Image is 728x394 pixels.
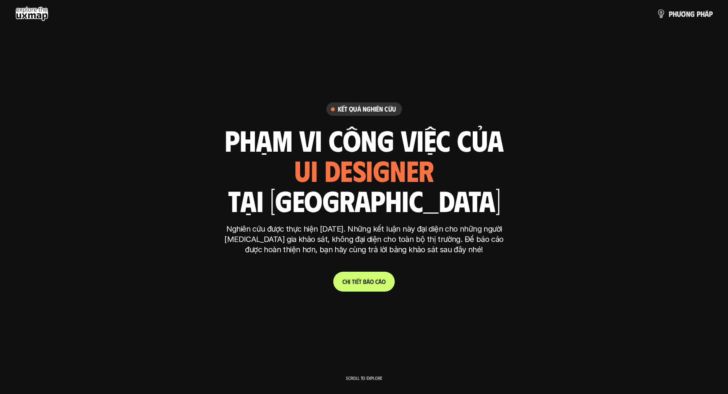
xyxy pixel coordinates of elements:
h1: tại [GEOGRAPHIC_DATA] [228,184,500,216]
h1: phạm vi công việc của [225,124,504,156]
span: t [352,278,355,285]
a: Chitiếtbáocáo [333,272,395,292]
span: c [375,278,378,285]
span: i [355,278,356,285]
span: C [342,278,345,285]
p: Scroll to explore [346,375,382,381]
span: o [382,278,386,285]
span: ế [356,278,359,285]
a: phươngpháp [657,6,713,21]
span: b [363,278,366,285]
span: p [669,10,673,18]
p: Nghiên cứu được thực hiện [DATE]. Những kết luận này đại diện cho những người [MEDICAL_DATA] gia ... [221,224,507,255]
span: á [378,278,382,285]
span: á [366,278,370,285]
span: o [370,278,374,285]
span: p [697,10,700,18]
span: i [349,278,350,285]
h6: Kết quả nghiên cứu [338,105,396,113]
span: á [705,10,709,18]
span: h [700,10,705,18]
span: p [709,10,713,18]
span: t [359,278,362,285]
span: h [673,10,677,18]
span: ư [677,10,681,18]
span: ơ [681,10,686,18]
span: h [345,278,349,285]
span: n [686,10,690,18]
span: g [690,10,695,18]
